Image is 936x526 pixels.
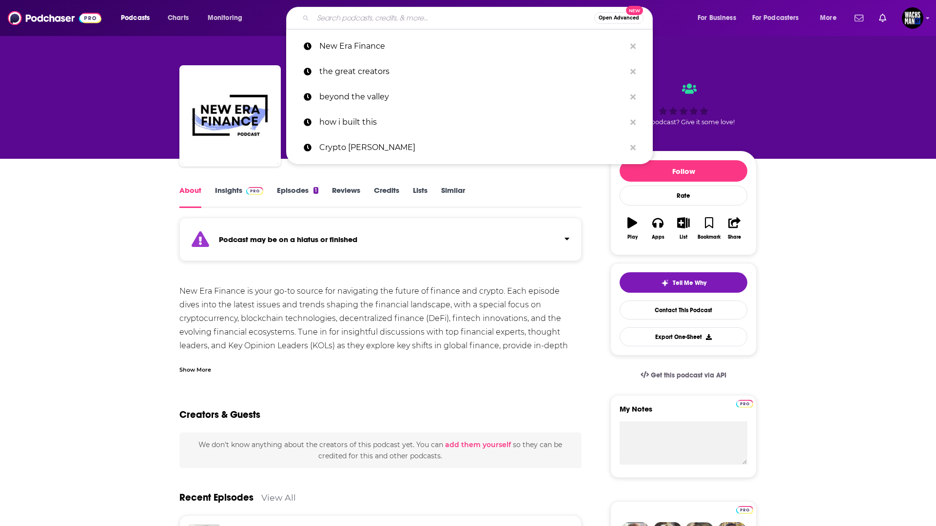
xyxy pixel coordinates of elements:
a: New Era Finance [286,34,653,59]
p: the great creators [319,59,625,84]
button: Show profile menu [902,7,923,29]
div: Search podcasts, credits, & more... [295,7,662,29]
section: Click to expand status details [179,224,582,261]
img: User Profile [902,7,923,29]
p: beyond the valley [319,84,625,110]
img: Podchaser Pro [736,506,753,514]
a: Pro website [736,398,753,408]
button: open menu [691,10,748,26]
p: how i built this [319,110,625,135]
button: Open AdvancedNew [594,12,643,24]
span: New [626,6,643,15]
span: More [820,11,837,25]
a: Contact This Podcast [620,301,747,319]
button: Apps [645,211,670,246]
span: Open Advanced [599,16,639,20]
div: Good podcast? Give it some love! [610,74,757,134]
span: Logged in as WachsmanNY [902,7,923,29]
button: add them yourself [445,441,511,449]
a: Episodes1 [277,186,318,208]
a: how i built this [286,110,653,135]
button: List [671,211,696,246]
div: 1 [313,187,318,194]
span: For Podcasters [752,11,799,25]
button: open menu [746,10,813,26]
div: New Era Finance is your go-to source for navigating the future of finance and crypto. Each episod... [179,284,582,366]
button: Export One-Sheet [620,327,747,346]
div: Share [728,234,741,240]
a: Recent Episodes [179,491,253,504]
button: tell me why sparkleTell Me Why [620,272,747,293]
span: Monitoring [208,11,242,25]
img: Podchaser - Follow, Share and Rate Podcasts [8,9,101,27]
div: Bookmark [698,234,721,240]
a: Pro website [736,505,753,514]
img: New Era Finance [181,67,279,165]
a: Show notifications dropdown [875,10,890,26]
button: open menu [201,10,255,26]
button: Play [620,211,645,246]
a: beyond the valley [286,84,653,110]
input: Search podcasts, credits, & more... [313,10,594,26]
button: Bookmark [696,211,721,246]
a: View All [261,492,296,503]
a: Lists [413,186,428,208]
a: Credits [374,186,399,208]
span: Get this podcast via API [651,371,726,379]
a: Get this podcast via API [633,363,734,387]
span: Charts [168,11,189,25]
div: Apps [652,234,664,240]
img: Podchaser Pro [736,400,753,408]
span: Tell Me Why [673,279,706,287]
div: Play [627,234,638,240]
button: open menu [114,10,162,26]
button: Share [722,211,747,246]
a: Crypto [PERSON_NAME] [286,135,653,160]
span: Podcasts [121,11,150,25]
label: My Notes [620,404,747,421]
a: Show notifications dropdown [851,10,867,26]
a: About [179,186,201,208]
span: Good podcast? Give it some love! [632,118,735,126]
p: Crypto Michaël [319,135,625,160]
p: New Era Finance [319,34,625,59]
button: open menu [813,10,849,26]
span: For Business [698,11,736,25]
div: Rate [620,186,747,206]
span: We don't know anything about the creators of this podcast yet . You can so they can be credited f... [198,440,562,460]
a: Similar [441,186,465,208]
a: InsightsPodchaser Pro [215,186,263,208]
h2: Creators & Guests [179,409,260,421]
img: tell me why sparkle [661,279,669,287]
button: Follow [620,160,747,182]
div: List [680,234,687,240]
a: Reviews [332,186,360,208]
a: Charts [161,10,195,26]
img: Podchaser Pro [246,187,263,195]
strong: Podcast may be on a hiatus or finished [219,235,357,244]
a: the great creators [286,59,653,84]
